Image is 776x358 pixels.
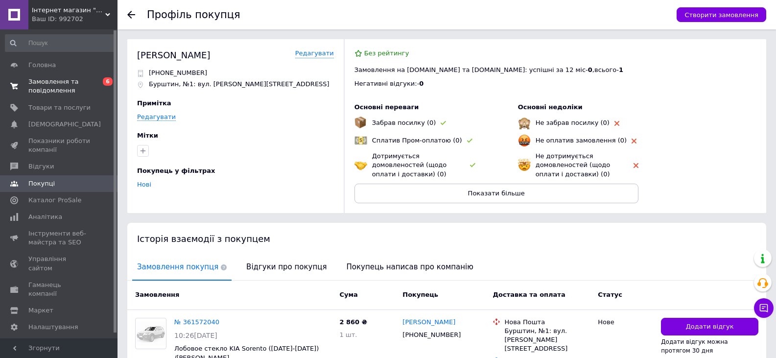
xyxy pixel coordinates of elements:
span: Не оплатив замовлення (0) [536,137,627,144]
img: rating-tag-type [634,163,638,168]
span: Налаштування [28,323,78,332]
img: emoji [354,159,367,171]
span: Відгуки про покупця [241,255,331,280]
span: Показники роботи компанії [28,137,91,154]
input: Пошук [5,34,116,52]
span: Інтернет магазин "Автоскло Вінниця" [32,6,105,15]
img: emoji [354,117,366,128]
span: Примітка [137,99,171,107]
button: Чат з покупцем [754,298,774,318]
span: Доставка та оплата [493,291,565,298]
a: Редагувати [137,113,176,121]
img: rating-tag-type [470,163,475,167]
span: Мітки [137,132,158,139]
span: Аналітика [28,213,62,221]
span: Відгуки [28,162,54,171]
span: Інструменти веб-майстра та SEO [28,229,91,247]
div: [PHONE_NUMBER] [400,329,463,341]
span: Негативні відгуки: - [354,80,420,87]
a: Редагувати [295,49,334,58]
a: № 361572040 [174,318,219,326]
span: Маркет [28,306,53,315]
span: 2 860 ₴ [339,318,367,326]
span: Товари та послуги [28,103,91,112]
span: Каталог ProSale [28,196,81,205]
img: emoji [518,117,531,129]
h1: Профіль покупця [147,9,240,21]
span: Не забрав посилку (0) [536,119,610,126]
span: 0 [588,66,592,73]
span: Гаманець компанії [28,281,91,298]
img: emoji [354,134,367,147]
a: Фото товару [135,318,166,349]
div: Бурштин, №1: вул. [PERSON_NAME][STREET_ADDRESS] [504,327,590,354]
span: 0 [419,80,423,87]
span: Покупець [402,291,438,298]
img: emoji [518,159,531,171]
img: rating-tag-type [441,121,446,125]
img: rating-tag-type [632,139,636,143]
div: Ваш ID: 992702 [32,15,118,24]
span: Замовлення [135,291,179,298]
span: 1 [619,66,623,73]
span: Cума [339,291,357,298]
button: Створити замовлення [677,7,766,22]
span: Замовлення та повідомлення [28,77,91,95]
img: Фото товару [136,321,166,346]
span: Покупець написав про компанію [342,255,478,280]
span: Дотримується домовленостей (щодо оплати і доставки) (0) [372,152,447,177]
div: [PERSON_NAME] [137,49,211,61]
span: Не дотримується домовленостей (щодо оплати і доставки) (0) [536,152,611,177]
span: Створити замовлення [684,11,758,19]
span: Замовлення покупця [132,255,232,280]
span: Основні переваги [354,103,419,111]
span: Показати більше [468,190,525,197]
span: Забрав посилку (0) [372,119,436,126]
span: 10:26[DATE] [174,332,217,339]
img: rating-tag-type [614,121,619,126]
span: Сплатив Пром-оплатою (0) [372,137,462,144]
img: emoji [518,134,531,147]
span: Історія взаємодії з покупцем [137,234,270,244]
div: Нова Пошта [504,318,590,327]
span: Додати відгук можна протягом 30 дня [661,338,728,354]
span: [DEMOGRAPHIC_DATA] [28,120,101,129]
span: Без рейтингу [364,49,409,57]
span: Статус [598,291,622,298]
a: Нові [137,181,151,188]
span: Замовлення на [DOMAIN_NAME] та [DOMAIN_NAME]: успішні за 12 міс - , всього - [354,66,623,73]
div: Нове [598,318,653,327]
span: Покупці [28,179,55,188]
span: Основні недоліки [518,103,583,111]
div: Повернутися назад [127,11,135,19]
span: Головна [28,61,56,70]
span: 1 шт. [339,331,357,338]
button: Додати відгук [661,318,758,336]
span: Додати відгук [686,322,734,332]
a: [PERSON_NAME] [402,318,455,327]
button: Показати більше [354,184,638,203]
span: Управління сайтом [28,255,91,272]
img: rating-tag-type [467,139,472,143]
div: Покупець у фільтрах [137,167,331,175]
p: [PHONE_NUMBER] [149,69,207,77]
span: 6 [103,77,113,86]
p: Бурштин, №1: вул. [PERSON_NAME][STREET_ADDRESS] [149,80,329,89]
